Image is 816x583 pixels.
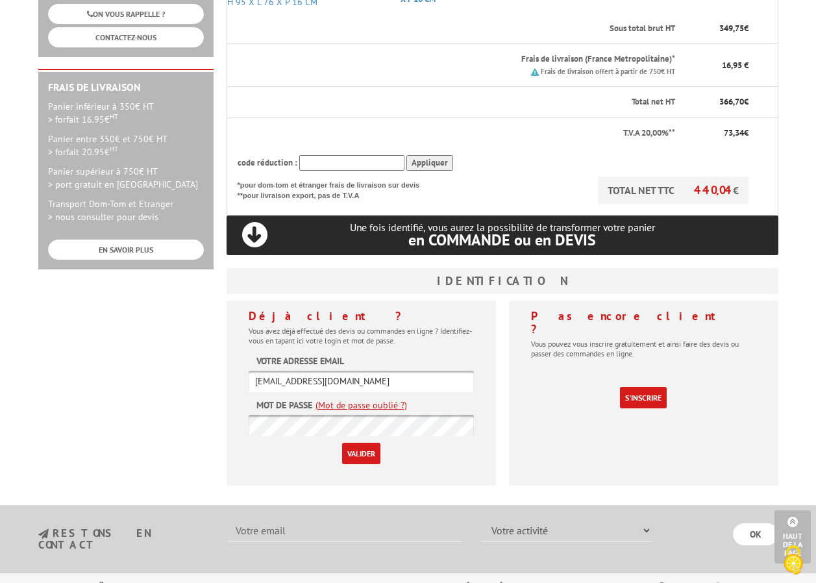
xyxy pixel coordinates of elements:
[238,177,432,201] p: *pour dom-tom et étranger frais de livraison sur devis **pour livraison export, pas de T.V.A
[531,310,756,336] h4: Pas encore client ?
[401,53,676,66] p: Frais de livraison (France Metropolitaine)*
[38,528,209,551] h3: restons en contact
[531,339,756,358] p: Vous pouvez vous inscrire gratuitement et ainsi faire des devis ou passer des commandes en ligne.
[48,197,204,223] p: Transport Dom-Tom et Etranger
[38,528,49,540] img: newsletter.jpg
[249,310,474,323] h4: Déjà client ?
[110,112,118,121] sup: HT
[408,230,596,250] span: en COMMANDE ou en DEVIS
[531,68,539,76] img: picto.png
[227,221,778,248] p: Une fois identifié, vous aurez la possibilité de transformer votre panier
[249,326,474,345] p: Vous avez déjà effectué des devis ou commandes en ligne ? Identifiez-vous en tapant ici votre log...
[406,155,453,171] input: Appliquer
[724,127,744,138] span: 73,34
[48,240,204,260] a: EN SAVOIR PLUS
[48,132,204,158] p: Panier entre 350€ et 750€ HT
[48,100,204,126] p: Panier inférieur à 350€ HT
[238,157,297,168] span: code réduction :
[719,23,744,34] span: 349,75
[48,179,198,190] span: > port gratuit en [GEOGRAPHIC_DATA]
[687,127,748,140] p: €
[620,387,667,408] a: S'inscrire
[694,182,733,197] span: 440,04
[238,127,676,140] p: T.V.A 20,00%**
[687,96,748,108] p: €
[256,354,344,367] label: Votre adresse email
[48,211,158,223] span: > nous consulter pour devis
[48,146,118,158] span: > forfait 20.95€
[598,177,748,204] p: TOTAL NET TTC €
[774,510,811,564] a: Haut de la page
[687,23,748,35] p: €
[256,399,312,412] label: Mot de passe
[48,27,204,47] a: CONTACTEZ-NOUS
[48,114,118,125] span: > forfait 16.95€
[541,67,675,76] small: Frais de livraison offert à partir de 750€ HT
[342,443,380,464] input: Valider
[771,539,816,583] button: Cookies (fenêtre modale)
[110,144,118,153] sup: HT
[777,544,810,577] img: Cookies (fenêtre modale)
[48,4,204,24] a: ON VOUS RAPPELLE ?
[48,82,204,93] h2: Frais de Livraison
[722,60,748,71] span: 16,95 €
[238,96,676,108] p: Total net HT
[227,268,778,294] h3: Identification
[228,519,462,541] input: Votre email
[390,14,677,44] th: Sous total brut HT
[719,96,744,107] span: 366,70
[733,523,778,545] input: OK
[315,399,407,412] a: (Mot de passe oublié ?)
[48,165,204,191] p: Panier supérieur à 750€ HT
